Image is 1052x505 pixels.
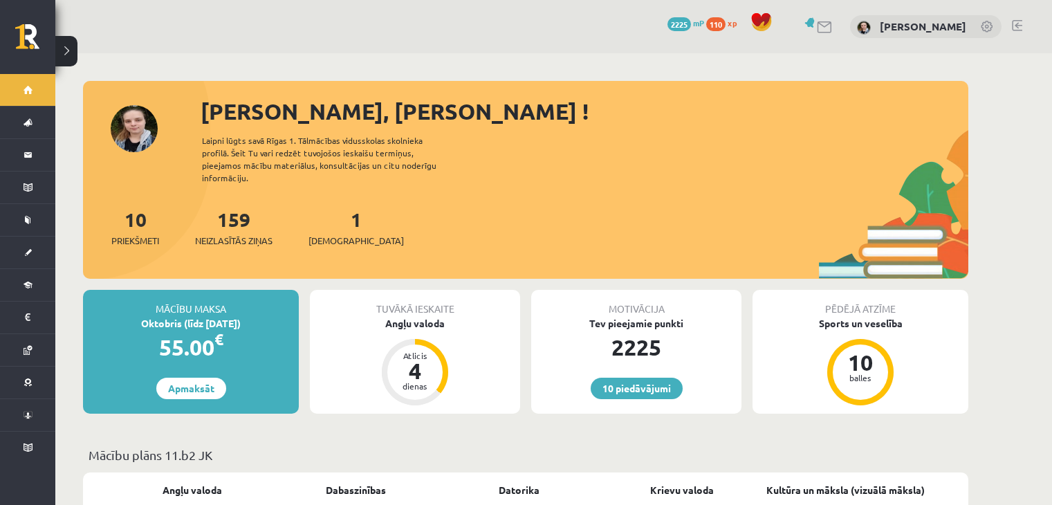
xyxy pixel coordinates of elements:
div: Sports un veselība [753,316,968,331]
a: 2225 mP [667,17,704,28]
div: 4 [394,360,436,382]
a: Dabaszinības [326,483,386,497]
span: 2225 [667,17,691,31]
a: 1[DEMOGRAPHIC_DATA] [308,207,404,248]
div: Motivācija [531,290,741,316]
span: € [214,329,223,349]
a: [PERSON_NAME] [880,19,966,33]
span: xp [728,17,737,28]
a: 10 piedāvājumi [591,378,683,399]
img: Dita Maija Kalniņa-Rainska [857,21,871,35]
div: Tev pieejamie punkti [531,316,741,331]
div: Angļu valoda [310,316,520,331]
a: Datorika [499,483,539,497]
a: 110 xp [706,17,744,28]
span: Neizlasītās ziņas [195,234,273,248]
a: 159Neizlasītās ziņas [195,207,273,248]
div: Laipni lūgts savā Rīgas 1. Tālmācības vidusskolas skolnieka profilā. Šeit Tu vari redzēt tuvojošo... [202,134,461,184]
div: 55.00 [83,331,299,364]
div: [PERSON_NAME], [PERSON_NAME] ! [201,95,968,128]
a: Apmaksāt [156,378,226,399]
span: 110 [706,17,726,31]
a: Kultūra un māksla (vizuālā māksla) [766,483,925,497]
a: Angļu valoda Atlicis 4 dienas [310,316,520,407]
span: mP [693,17,704,28]
a: Rīgas 1. Tālmācības vidusskola [15,24,55,59]
div: Pēdējā atzīme [753,290,968,316]
span: [DEMOGRAPHIC_DATA] [308,234,404,248]
a: Angļu valoda [163,483,222,497]
div: Mācību maksa [83,290,299,316]
div: balles [840,374,881,382]
div: 2225 [531,331,741,364]
div: Oktobris (līdz [DATE]) [83,316,299,331]
a: 10Priekšmeti [111,207,159,248]
a: Krievu valoda [650,483,714,497]
span: Priekšmeti [111,234,159,248]
div: 10 [840,351,881,374]
div: Atlicis [394,351,436,360]
a: Sports un veselība 10 balles [753,316,968,407]
div: Tuvākā ieskaite [310,290,520,316]
p: Mācību plāns 11.b2 JK [89,446,963,464]
div: dienas [394,382,436,390]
